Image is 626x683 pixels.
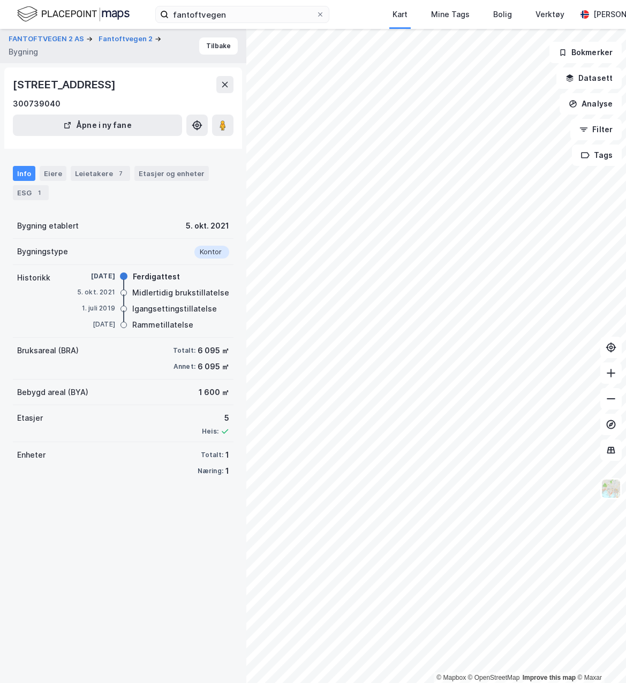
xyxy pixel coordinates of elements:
iframe: Chat Widget [572,632,626,683]
div: Bygning [9,45,38,58]
img: logo.f888ab2527a4732fd821a326f86c7f29.svg [17,5,130,24]
div: Heis: [202,427,218,436]
div: Igangsettingstillatelse [132,302,217,315]
a: Mapbox [436,674,466,681]
div: Ferdigattest [133,270,180,283]
div: 1 [225,449,229,461]
button: Analyse [560,93,622,115]
div: Historikk [17,271,50,284]
div: [STREET_ADDRESS] [13,76,118,93]
div: Enheter [17,449,46,461]
div: Totalt: [201,451,223,459]
a: Improve this map [523,674,576,681]
input: Søk på adresse, matrikkel, gårdeiere, leietakere eller personer [169,6,316,22]
a: OpenStreetMap [468,674,520,681]
div: Rammetillatelse [132,318,193,331]
div: 5. okt. 2021 [186,219,229,232]
div: Etasjer og enheter [139,169,205,178]
div: 5 [202,412,229,424]
div: 1 [34,187,44,198]
div: 1 [225,465,229,477]
div: Verktøy [536,8,564,21]
div: 1. juli 2019 [72,303,115,313]
button: Åpne i ny fane [13,115,182,136]
div: Næring: [198,467,223,475]
button: Datasett [556,67,622,89]
div: Leietakere [71,166,130,181]
div: Bruksareal (BRA) [17,344,79,357]
div: ESG [13,185,49,200]
button: Tags [572,145,622,166]
div: Bygningstype [17,245,68,258]
button: Filter [570,119,622,140]
div: Kart [393,8,408,21]
div: Bebygd areal (BYA) [17,386,88,399]
div: 5. okt. 2021 [72,287,115,297]
img: Z [601,479,621,499]
button: Fantoftvegen 2 [99,34,155,44]
div: Midlertidig brukstillatelse [132,286,229,299]
div: 300739040 [13,97,61,110]
div: Eiere [40,166,66,181]
div: Annet: [174,362,195,371]
div: [DATE] [72,320,115,329]
div: Etasjer [17,412,43,424]
div: [DATE] [72,271,115,281]
div: 7 [115,168,126,179]
div: Mine Tags [431,8,470,21]
div: 6 095 ㎡ [198,344,229,357]
button: Tilbake [199,37,238,55]
button: Bokmerker [549,42,622,63]
div: 1 600 ㎡ [199,386,229,399]
div: Info [13,166,35,181]
div: 6 095 ㎡ [198,360,229,373]
div: Bolig [493,8,512,21]
div: Bygning etablert [17,219,79,232]
div: Totalt: [173,346,195,355]
button: FANTOFTVEGEN 2 AS [9,34,86,44]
